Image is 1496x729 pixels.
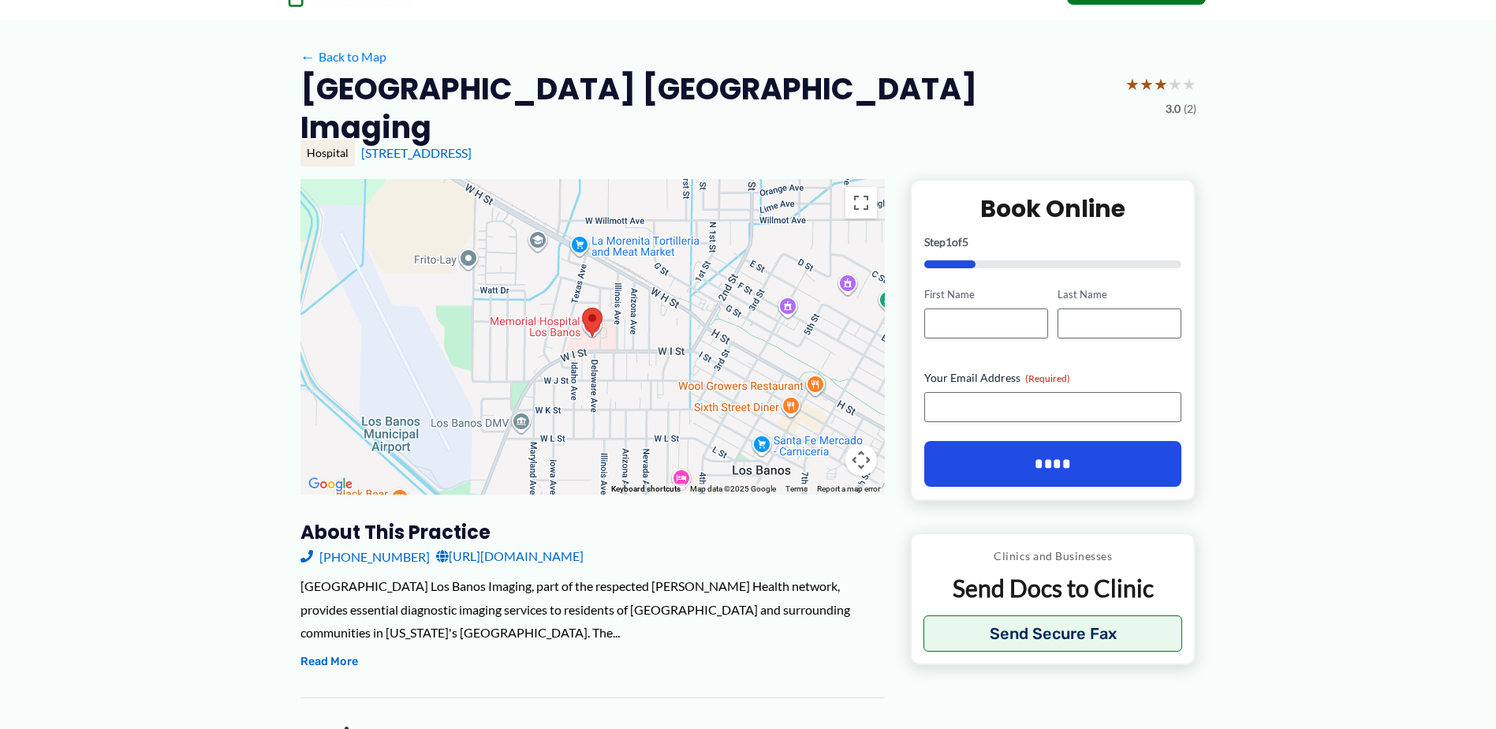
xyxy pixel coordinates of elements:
a: [URL][DOMAIN_NAME] [436,544,584,568]
button: Keyboard shortcuts [611,484,681,495]
a: Terms (opens in new tab) [785,484,808,493]
span: 5 [962,235,968,249]
a: ←Back to Map [300,45,386,69]
div: [GEOGRAPHIC_DATA] Los Banos Imaging, part of the respected [PERSON_NAME] Health network, provides... [300,574,885,645]
h2: Book Online [924,193,1182,224]
img: Google [304,474,356,495]
span: 1 [946,235,952,249]
label: Your Email Address [924,370,1182,386]
button: Read More [300,652,358,671]
a: Open this area in Google Maps (opens a new window) [304,474,356,495]
div: Hospital [300,140,355,166]
h3: About this practice [300,520,885,544]
p: Clinics and Businesses [923,546,1183,566]
span: 3.0 [1166,99,1181,119]
span: ★ [1168,69,1182,99]
span: ← [300,49,315,64]
p: Send Docs to Clinic [923,573,1183,604]
label: Last Name [1058,287,1181,302]
span: ★ [1125,69,1140,99]
span: ★ [1182,69,1196,99]
button: Toggle fullscreen view [845,187,877,219]
span: (2) [1184,99,1196,119]
span: ★ [1154,69,1168,99]
label: First Name [924,287,1048,302]
a: [PHONE_NUMBER] [300,544,430,568]
h2: [GEOGRAPHIC_DATA] [GEOGRAPHIC_DATA] Imaging [300,69,1113,148]
button: Send Secure Fax [923,615,1183,652]
button: Map camera controls [845,444,877,476]
p: Step of [924,237,1182,248]
a: Report a map error [817,484,880,493]
a: [STREET_ADDRESS] [361,145,472,160]
span: Map data ©2025 Google [690,484,776,493]
span: ★ [1140,69,1154,99]
span: (Required) [1025,372,1070,384]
